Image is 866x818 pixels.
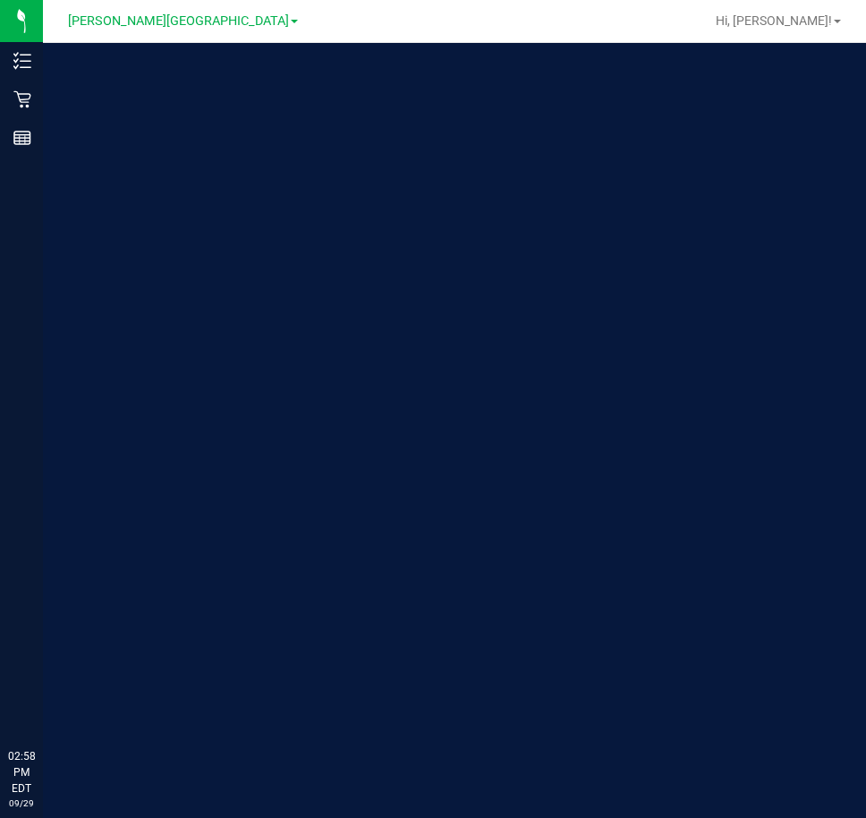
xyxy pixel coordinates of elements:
inline-svg: Reports [13,129,31,147]
p: 09/29 [8,797,35,810]
span: [PERSON_NAME][GEOGRAPHIC_DATA] [68,13,289,29]
inline-svg: Retail [13,90,31,108]
inline-svg: Inventory [13,52,31,70]
span: Hi, [PERSON_NAME]! [716,13,832,28]
p: 02:58 PM EDT [8,748,35,797]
